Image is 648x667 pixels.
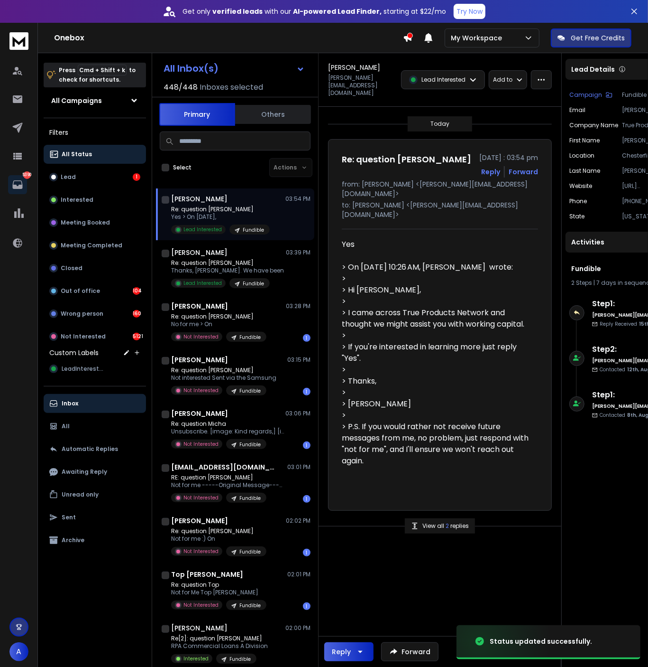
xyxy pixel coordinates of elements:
[44,126,146,139] h3: Filters
[171,301,228,311] h1: [PERSON_NAME]
[243,280,264,287] p: Fundible
[569,91,612,99] button: Campaign
[342,153,471,166] h1: Re: question [PERSON_NAME]
[235,104,311,125] button: Others
[171,623,228,633] h1: [PERSON_NAME]
[61,242,122,249] p: Meeting Completed
[303,549,310,556] div: 1
[61,219,110,226] p: Meeting Booked
[332,647,351,657] div: Reply
[569,182,592,190] p: website
[481,167,500,177] button: Reply
[44,145,146,164] button: All Status
[44,304,146,323] button: Wrong person160
[133,173,140,181] div: 1
[183,601,219,609] p: Not Interested
[303,442,310,449] div: 1
[171,535,266,543] p: Not for me :) On
[171,194,228,204] h1: [PERSON_NAME]
[551,28,631,47] button: Get Free Credits
[171,635,268,642] p: Re[2]: question [PERSON_NAME]
[44,168,146,187] button: Lead1
[59,66,136,85] p: Press to check for shortcuts.
[569,197,587,205] p: Phone
[9,32,28,50] img: logo
[183,655,209,662] p: Interested
[44,282,146,301] button: Out of office104
[49,348,99,357] h3: Custom Labels
[243,226,264,234] p: Fundible
[159,103,235,126] button: Primary
[451,33,506,43] p: My Workspace
[303,388,310,395] div: 1
[229,656,251,663] p: Fundible
[171,474,285,481] p: RE: question [PERSON_NAME]
[342,239,538,497] div: Yes > On [DATE] 10:26 AM, [PERSON_NAME] wrote: > > Hi [PERSON_NAME], > > I came across True Produ...
[171,481,285,489] p: Not for me -----Original Message-----
[62,400,78,407] p: Inbox
[324,642,374,661] button: Reply
[200,82,263,93] h3: Inboxes selected
[44,327,146,346] button: Not Interested5121
[171,320,266,328] p: No for me > On
[9,642,28,661] button: A
[342,200,538,219] p: to: [PERSON_NAME] <[PERSON_NAME][EMAIL_ADDRESS][DOMAIN_NAME]>
[171,581,266,589] p: Re: question Top
[171,428,285,435] p: Unsubscribe. [image: Kind regards,] [image:
[493,76,512,84] p: Add to
[173,164,192,171] label: Select
[287,356,310,364] p: 03:15 PM
[171,527,266,535] p: Re: question [PERSON_NAME]
[133,287,140,295] div: 104
[44,531,146,550] button: Archive
[446,522,450,530] span: 2
[303,495,310,503] div: 1
[171,642,268,650] p: RPA Commercial Loans A Division
[571,65,615,74] p: Lead Details
[61,196,93,204] p: Interested
[183,441,219,448] p: Not Interested
[328,63,380,72] h1: [PERSON_NAME]
[44,190,146,209] button: Interested
[287,571,310,578] p: 02:01 PM
[286,249,310,256] p: 03:39 PM
[171,589,266,596] p: Not for Me Top [PERSON_NAME]
[171,462,275,472] h1: [EMAIL_ADDRESS][DOMAIN_NAME]
[293,7,382,16] strong: AI-powered Lead Finder,
[381,642,438,661] button: Forward
[212,7,263,16] strong: verified leads
[286,302,310,310] p: 03:28 PM
[54,32,403,44] h1: Onebox
[78,65,127,75] span: Cmd + Shift + k
[62,365,106,373] span: LeadInterested
[430,120,449,128] p: Today
[171,213,270,221] p: Yes > On [DATE],
[133,310,140,318] div: 160
[171,409,228,418] h1: [PERSON_NAME]
[61,287,100,295] p: Out of office
[171,355,228,365] h1: [PERSON_NAME]
[490,637,592,646] div: Status updated successfully.
[479,153,538,162] p: [DATE] : 03:54 pm
[62,536,84,544] p: Archive
[303,334,310,342] div: 1
[421,76,465,84] p: Lead Interested
[8,175,27,194] a: 5390
[171,267,284,274] p: Thanks, [PERSON_NAME]. We have been
[44,485,146,504] button: Unread only
[569,167,600,175] p: Last Name
[62,423,70,430] p: All
[62,514,76,521] p: Sent
[171,313,266,320] p: Re: question [PERSON_NAME]
[569,213,584,220] p: State
[44,259,146,278] button: Closed
[44,91,146,110] button: All Campaigns
[171,570,243,579] h1: Top [PERSON_NAME]
[286,517,310,525] p: 02:02 PM
[569,91,602,99] p: Campaign
[171,366,276,374] p: Re: question [PERSON_NAME]
[44,213,146,232] button: Meeting Booked
[183,333,219,340] p: Not Interested
[183,7,446,16] p: Get only with our starting at $22/mo
[171,248,228,257] h1: [PERSON_NAME]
